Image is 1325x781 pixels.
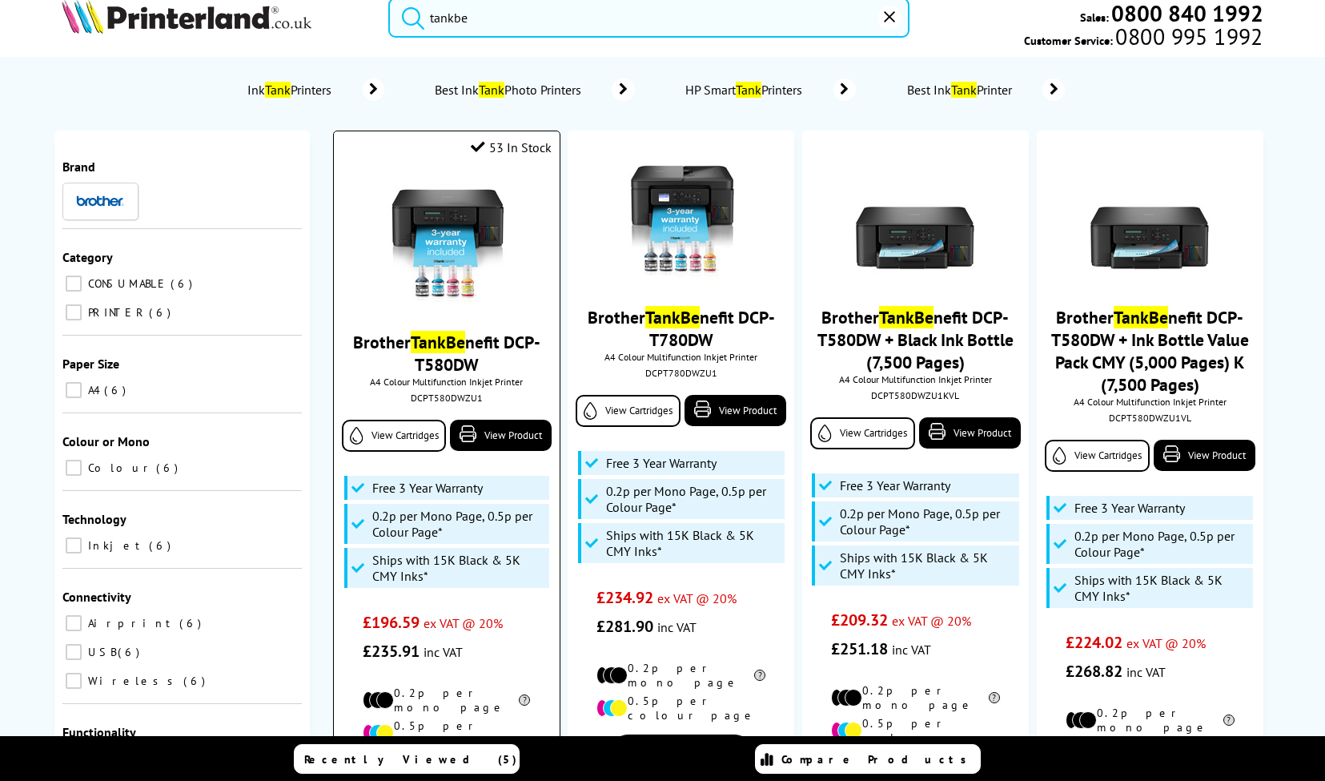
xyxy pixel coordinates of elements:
span: Free 3 Year Warranty [840,477,950,493]
span: Brand [62,159,95,175]
span: £235.91 [363,641,420,662]
a: View Cartridges [342,420,446,452]
li: 0.5p per colour page [831,716,1000,745]
input: Inkjet 6 [66,537,82,554]
span: ex VAT @ 20% [1126,635,1206,651]
span: 6 [118,645,143,659]
span: £224.02 [1066,632,1122,653]
span: CONSUMABLE [84,276,169,291]
img: brother-dcp-t780dw-front-warranty-usp-small.jpg [621,159,741,279]
a: View Product [450,420,551,451]
span: £251.18 [831,638,888,659]
span: Wireless [84,674,182,688]
input: Colour 6 [66,460,82,476]
a: BrotherTankBenefit DCP-T780DW [588,306,775,351]
input: CONSUMABLE 6 [66,276,82,292]
mark: Tank [265,82,291,98]
span: Ships with 15K Black & 5K CMY Inks* [372,552,545,584]
img: brother-dcp-t580dw-front-warranty-usp-small.jpg [387,183,507,304]
a: Compare Products [755,744,981,774]
span: 0800 995 1992 [1113,29,1263,44]
a: 0800 840 1992 [1109,6,1263,21]
span: Ships with 15K Black & 5K CMY Inks* [840,550,1014,582]
li: 0.2p per mono page [831,683,1000,712]
input: Wireless 6 [66,673,82,689]
span: Recently Viewed (5) [304,752,517,767]
span: 0.2p per Mono Page, 0.5p per Colour Page* [372,508,545,540]
a: Best InkTankPrinter [904,79,1065,101]
li: 0.2p per mono page [363,686,530,715]
span: 6 [156,461,182,475]
span: 0.2p per Mono Page, 0.5p per Colour Page* [1074,528,1249,560]
span: Technology [62,511,126,527]
span: ex VAT @ 20% [424,615,503,631]
span: inc VAT [657,619,697,635]
li: 0.2p per mono page [1066,706,1235,735]
div: DCPT580DWZU1KVL [814,389,1017,401]
span: Free 3 Year Warranty [606,455,717,471]
span: A4 Colour Multifunction Inkjet Printer [1045,396,1255,408]
a: Best InkTankPhoto Printers [432,79,635,101]
span: PRINTER [84,305,147,320]
span: Ink Printers [244,82,339,98]
input: PRINTER 6 [66,304,82,320]
span: £268.82 [1066,661,1122,682]
span: Best Ink Printer [904,82,1018,98]
div: DCPT780DWZU1 [580,367,782,379]
span: USB [84,645,116,659]
a: BrotherTankBenefit DCP-T580DW + Black Ink Bottle (7,500 Pages) [817,306,1014,373]
span: £209.32 [831,610,888,630]
span: Airprint [84,616,178,630]
img: Brother [76,195,124,207]
mark: TankBe [1114,306,1168,328]
input: USB 6 [66,644,82,660]
span: 6 [183,674,209,688]
a: HP SmartTankPrinters [683,79,856,101]
span: Connectivity [62,589,131,605]
span: 0.2p per Mono Page, 0.5p per Colour Page* [606,483,781,515]
span: Sales: [1080,10,1109,25]
span: A4 [84,383,102,397]
li: 0.5p per colour page [596,694,765,723]
span: Compare Products [781,752,975,767]
span: Ships with 15K Black & 5K CMY Inks* [1074,572,1249,604]
span: Inkjet [84,538,147,553]
span: Free 3 Year Warranty [1074,500,1185,516]
mark: TankBe [879,306,934,328]
a: View Cartridges [1045,440,1150,472]
a: View Product [1154,440,1255,471]
span: 6 [149,538,175,553]
img: brother-dcp-t580dw-front-small.jpg [855,159,975,279]
span: ex VAT @ 20% [892,613,971,629]
span: 6 [171,276,196,291]
span: Colour or Mono [62,433,150,449]
span: 6 [179,616,205,630]
mark: TankBe [411,331,465,353]
input: A4 6 [66,382,82,398]
a: View Cartridges [810,417,915,449]
span: Free 3 Year Warranty [372,480,483,496]
span: inc VAT [1126,664,1166,680]
span: £234.92 [596,587,653,608]
div: DCPT580DWZU1 [346,392,547,404]
input: Airprint 6 [66,615,82,631]
mark: TankBe [645,306,700,328]
span: ex VAT @ 20% [657,590,737,606]
span: Best Ink Photo Printers [432,82,588,98]
mark: Tank [951,82,977,98]
span: inc VAT [424,644,463,660]
a: View Product [919,417,1021,449]
div: 53 In Stock [471,139,552,155]
span: £196.59 [363,612,420,633]
span: HP Smart Printers [683,82,809,98]
a: View [608,735,755,776]
div: DCPT580DWZU1VL [1049,412,1251,424]
a: InkTankPrinters [244,79,384,101]
span: inc VAT [892,642,931,658]
a: BrotherTankBenefit DCP-T580DW [353,331,540,376]
span: Category [62,249,113,265]
span: Ships with 15K Black & 5K CMY Inks* [606,527,781,559]
a: Recently Viewed (5) [294,744,520,774]
a: BrotherTankBenefit DCP-T580DW + Ink Bottle Value Pack CMY (5,000 Pages) K (7,500 Pages) [1051,306,1249,396]
span: £281.90 [596,616,653,637]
